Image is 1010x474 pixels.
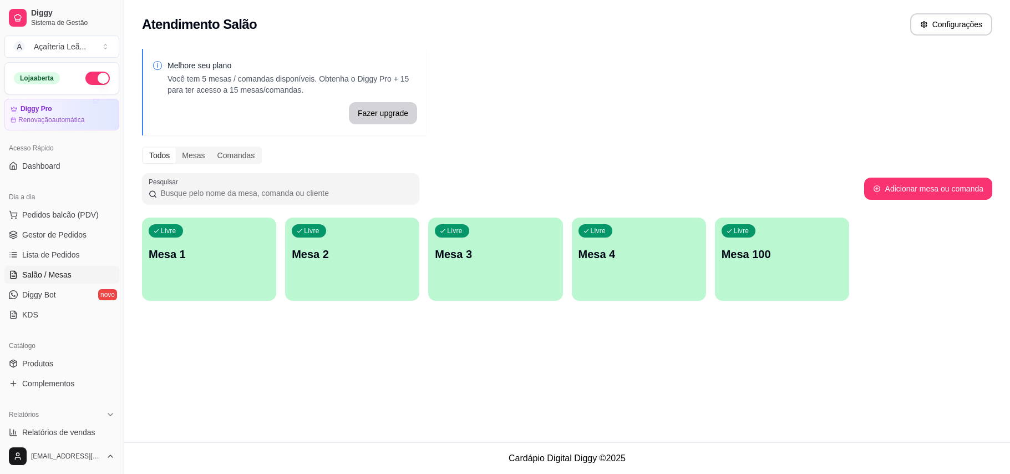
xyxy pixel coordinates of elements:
[34,41,86,52] div: Açaíteria Leã ...
[142,218,276,301] button: LivreMesa 1
[22,209,99,220] span: Pedidos balcão (PDV)
[14,41,25,52] span: A
[292,246,413,262] p: Mesa 2
[22,427,95,438] span: Relatórios de vendas
[910,13,992,36] button: Configurações
[31,18,115,27] span: Sistema de Gestão
[22,289,56,300] span: Diggy Bot
[4,226,119,244] a: Gestor de Pedidos
[4,306,119,324] a: KDS
[22,249,80,260] span: Lista de Pedidos
[4,36,119,58] button: Select a team
[211,148,261,163] div: Comandas
[124,442,1010,474] footer: Cardápio Digital Diggy © 2025
[864,178,992,200] button: Adicionar mesa ou comanda
[572,218,706,301] button: LivreMesa 4
[31,452,101,461] span: [EMAIL_ADDRESS][DOMAIN_NAME]
[304,226,319,235] p: Livre
[157,188,413,199] input: Pesquisar
[14,72,60,84] div: Loja aberta
[4,286,119,304] a: Diggy Botnovo
[4,4,119,31] a: DiggySistema de Gestão
[21,105,52,113] article: Diggy Pro
[349,102,417,124] button: Fazer upgrade
[22,269,72,280] span: Salão / Mesas
[4,157,119,175] a: Dashboard
[4,99,119,130] a: Diggy ProRenovaçãoautomática
[18,115,84,124] article: Renovação automática
[161,226,176,235] p: Livre
[22,358,53,369] span: Produtos
[22,309,38,320] span: KDS
[722,246,842,262] p: Mesa 100
[4,423,119,441] a: Relatórios de vendas
[22,229,87,240] span: Gestor de Pedidos
[31,8,115,18] span: Diggy
[143,148,176,163] div: Todos
[149,177,182,186] label: Pesquisar
[142,16,257,33] h2: Atendimento Salão
[4,375,119,392] a: Complementos
[85,72,110,85] button: Alterar Status
[4,266,119,284] a: Salão / Mesas
[176,148,211,163] div: Mesas
[4,139,119,157] div: Acesso Rápido
[4,355,119,372] a: Produtos
[447,226,463,235] p: Livre
[4,206,119,224] button: Pedidos balcão (PDV)
[4,337,119,355] div: Catálogo
[4,188,119,206] div: Dia a dia
[168,60,417,71] p: Melhore seu plano
[285,218,419,301] button: LivreMesa 2
[428,218,562,301] button: LivreMesa 3
[22,378,74,389] span: Complementos
[715,218,849,301] button: LivreMesa 100
[22,160,60,172] span: Dashboard
[4,246,119,264] a: Lista de Pedidos
[149,246,270,262] p: Mesa 1
[435,246,556,262] p: Mesa 3
[734,226,749,235] p: Livre
[168,73,417,95] p: Você tem 5 mesas / comandas disponíveis. Obtenha o Diggy Pro + 15 para ter acesso a 15 mesas/coma...
[9,410,39,419] span: Relatórios
[591,226,606,235] p: Livre
[4,443,119,470] button: [EMAIL_ADDRESS][DOMAIN_NAME]
[578,246,699,262] p: Mesa 4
